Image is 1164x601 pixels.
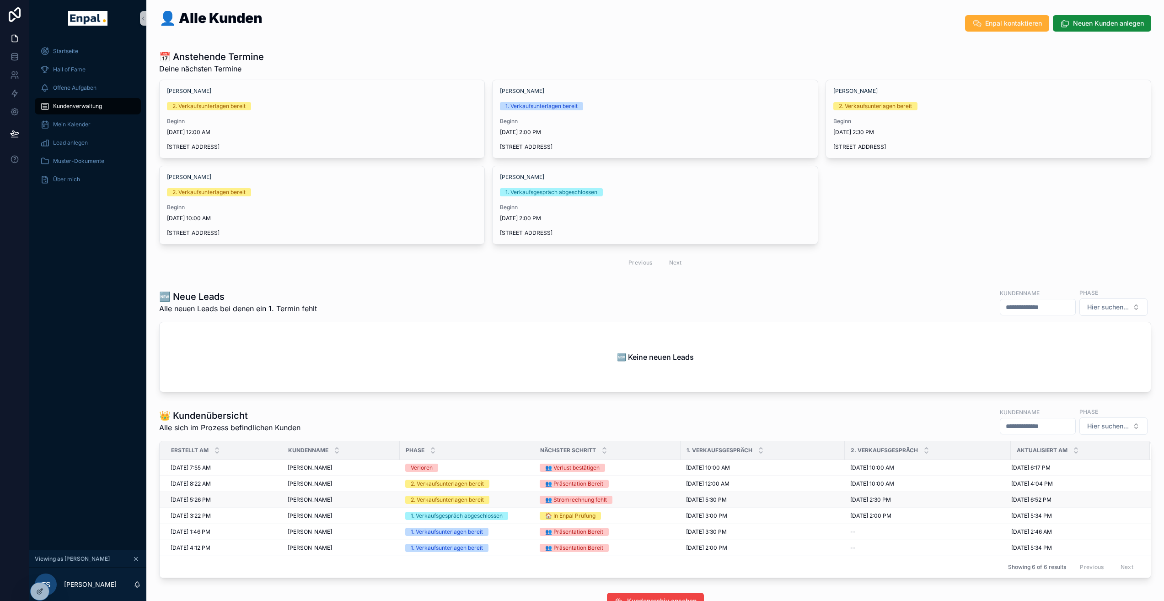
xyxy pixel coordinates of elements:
span: [DATE] 2:00 PM [500,129,810,136]
span: [STREET_ADDRESS] [167,229,477,237]
a: [DATE] 3:30 PM [686,528,839,536]
a: [DATE] 4:12 PM [171,544,277,552]
div: 👥 Präsentation Bereit [545,528,603,536]
button: Enpal kontaktieren [965,15,1049,32]
a: Hall of Fame [35,61,141,78]
div: 1. Verkaufsgespräch abgeschlossen [411,512,503,520]
button: Select Button [1079,417,1148,435]
span: Beginn [833,118,1143,125]
span: [DATE] 5:30 PM [686,496,727,504]
div: 2. Verkaufsunterlagen bereit [172,188,246,196]
span: [STREET_ADDRESS] [500,143,810,151]
span: Offene Aufgaben [53,84,97,92]
span: [DATE] 12:00 AM [167,129,477,136]
span: Enpal kontaktieren [985,19,1042,28]
div: Verloren [411,464,433,472]
a: [DATE] 2:00 PM [850,512,1005,520]
span: Showing 6 of 6 results [1008,563,1066,571]
span: [PERSON_NAME] [288,528,332,536]
a: Lead anlegen [35,135,141,151]
span: [DATE] 4:12 PM [171,544,210,552]
span: Kundenverwaltung [53,103,102,110]
a: Verloren [405,464,529,472]
span: [DATE] 2:00 PM [686,544,727,552]
div: 1. Verkaufsunterlagen bereit [411,528,483,536]
span: [PERSON_NAME] [288,496,332,504]
button: Select Button [1079,298,1148,316]
span: Hall of Fame [53,66,86,73]
a: Startseite [35,43,141,60]
span: Beginn [167,204,477,211]
a: [PERSON_NAME] [288,480,394,487]
a: [DATE] 2:00 PM [686,544,839,552]
a: 1. Verkaufsunterlagen bereit [405,544,529,552]
a: [DATE] 12:00 AM [686,480,839,487]
span: -- [850,528,856,536]
span: Beginn [500,204,810,211]
a: [PERSON_NAME] [288,512,394,520]
span: Erstellt Am [171,447,209,454]
span: [DATE] 10:00 AM [850,464,894,471]
a: 2. Verkaufsunterlagen bereit [405,496,529,504]
a: 👥 Stromrechnung fehlt [540,496,675,504]
a: [DATE] 2:46 AM [1011,528,1139,536]
div: 👥 Präsentation Bereit [545,480,603,488]
a: [PERSON_NAME] [288,464,394,471]
a: [DATE] 10:00 AM [686,464,839,471]
div: 🏠 In Enpal Prüfung [545,512,595,520]
a: [PERSON_NAME] [167,173,211,181]
a: [DATE] 2:30 PM [850,496,1005,504]
a: Über mich [35,171,141,188]
span: [DATE] 6:17 PM [1011,464,1051,471]
a: [DATE] 10:00 AM [850,464,1005,471]
span: Beginn [167,118,477,125]
a: [DATE] 5:34 PM [1011,544,1139,552]
label: Kundenname [1000,289,1040,297]
span: Nächster Schritt [540,447,596,454]
p: [PERSON_NAME] [64,580,117,589]
span: [PERSON_NAME] [288,512,332,520]
span: [DATE] 10:00 AM [850,480,894,487]
span: [DATE] 5:26 PM [171,496,211,504]
img: App logo [68,11,107,26]
a: [PERSON_NAME] [500,173,544,181]
span: -- [850,544,856,552]
a: [DATE] 3:00 PM [686,512,839,520]
span: [PERSON_NAME] [288,480,332,487]
span: Aktualisiert am [1017,447,1067,454]
span: [DATE] 2:00 PM [500,215,810,222]
div: 2. Verkaufsunterlagen bereit [411,496,484,504]
a: [DATE] 5:34 PM [1011,512,1139,520]
span: [DATE] 1:46 PM [171,528,210,536]
a: [DATE] 6:52 PM [1011,496,1139,504]
a: [DATE] 1:46 PM [171,528,277,536]
a: [DATE] 5:26 PM [171,496,277,504]
a: [PERSON_NAME] [288,528,394,536]
a: Mein Kalender [35,116,141,133]
span: Lead anlegen [53,139,88,146]
span: [DATE] 2:46 AM [1011,528,1052,536]
h1: 🆕 Neue Leads [159,290,317,303]
div: 👥 Stromrechnung fehlt [545,496,607,504]
span: [DATE] 3:30 PM [686,528,727,536]
a: [DATE] 6:17 PM [1011,464,1139,471]
a: -- [850,528,1005,536]
h1: 👑 Kundenübersicht [159,409,300,422]
span: 1. Verkaufsgespräch [687,447,752,454]
a: [PERSON_NAME] [500,87,544,95]
span: [DATE] 8:22 AM [171,480,211,487]
span: Beginn [500,118,810,125]
span: [DATE] 10:00 AM [167,215,477,222]
a: 👥 Präsentation Bereit [540,528,675,536]
a: [PERSON_NAME] [288,544,394,552]
a: [DATE] 7:55 AM [171,464,277,471]
label: Phase [1079,288,1098,297]
span: [DATE] 12:00 AM [686,480,730,487]
a: Kundenverwaltung [35,98,141,114]
div: 👥 Präsentation Bereit [545,544,603,552]
span: [DATE] 6:52 PM [1011,496,1051,504]
span: [DATE] 7:55 AM [171,464,211,471]
h1: 👤 Alle Kunden [159,11,262,25]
